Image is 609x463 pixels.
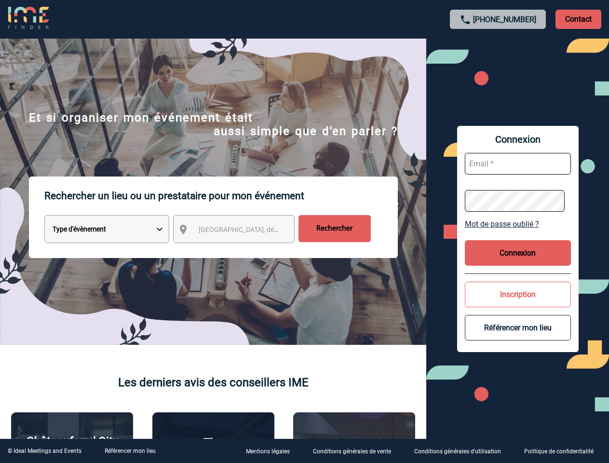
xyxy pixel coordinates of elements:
a: Mentions légales [238,447,305,456]
input: Rechercher [298,215,371,242]
button: Référencer mon lieu [465,315,571,340]
p: Contact [555,10,601,29]
a: Référencer mon lieu [105,448,156,454]
a: Politique de confidentialité [516,447,609,456]
p: Politique de confidentialité [524,449,594,455]
p: The [GEOGRAPHIC_DATA] [158,436,269,463]
input: Email * [465,153,571,175]
p: Conditions générales d'utilisation [414,449,501,455]
p: Châteauform' City [GEOGRAPHIC_DATA] [16,435,128,462]
div: © Ideal Meetings and Events [8,448,81,454]
span: Connexion [465,134,571,145]
img: call-24-px.png [460,14,471,26]
button: Connexion [465,240,571,266]
p: Mentions légales [246,449,290,455]
button: Inscription [465,282,571,307]
p: Conditions générales de vente [313,449,391,455]
span: [GEOGRAPHIC_DATA], département, région... [199,226,333,233]
a: Conditions générales de vente [305,447,406,456]
a: Mot de passe oublié ? [465,219,571,229]
a: [PHONE_NUMBER] [473,15,536,24]
p: Agence 2ISD [321,437,387,450]
p: Rechercher un lieu ou un prestataire pour mon événement [44,177,398,215]
a: Conditions générales d'utilisation [406,447,516,456]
